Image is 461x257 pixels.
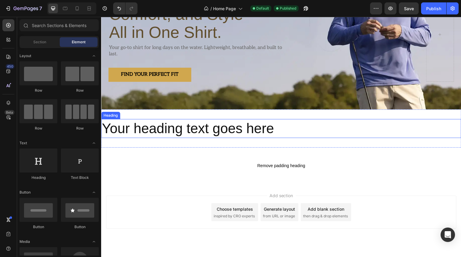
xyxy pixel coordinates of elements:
[441,228,455,242] div: Open Intercom Messenger
[20,19,99,31] input: Search Sections & Elements
[39,5,42,12] p: 7
[20,224,57,230] div: Button
[20,239,30,244] span: Media
[20,53,31,59] span: Layout
[61,224,99,230] div: Button
[20,175,57,180] div: Heading
[162,197,194,202] span: from URL or image
[89,51,99,61] span: Toggle open
[421,2,446,14] button: Publish
[61,126,99,131] div: Row
[89,188,99,197] span: Toggle open
[206,189,243,195] div: Add blank section
[5,110,14,115] div: Beta
[163,189,194,195] div: Generate layout
[426,5,441,12] div: Publish
[166,176,194,182] span: Add section
[213,5,236,12] span: Home Page
[61,88,99,93] div: Row
[20,190,31,195] span: Button
[20,88,57,93] div: Row
[210,5,212,12] span: /
[116,189,152,195] div: Choose templates
[202,197,247,202] span: then drag & drop elements
[280,6,296,11] span: Published
[72,39,86,45] span: Element
[20,140,27,146] span: Text
[399,2,419,14] button: Save
[101,17,461,257] iframe: Design area
[113,2,137,14] div: Undo/Redo
[404,6,414,11] span: Save
[89,237,99,246] span: Toggle open
[256,6,269,11] span: Default
[61,175,99,180] div: Text Block
[6,64,14,69] div: 450
[113,197,154,202] span: inspired by CRO experts
[33,39,46,45] span: Section
[2,2,45,14] button: 7
[89,138,99,148] span: Toggle open
[20,126,57,131] div: Row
